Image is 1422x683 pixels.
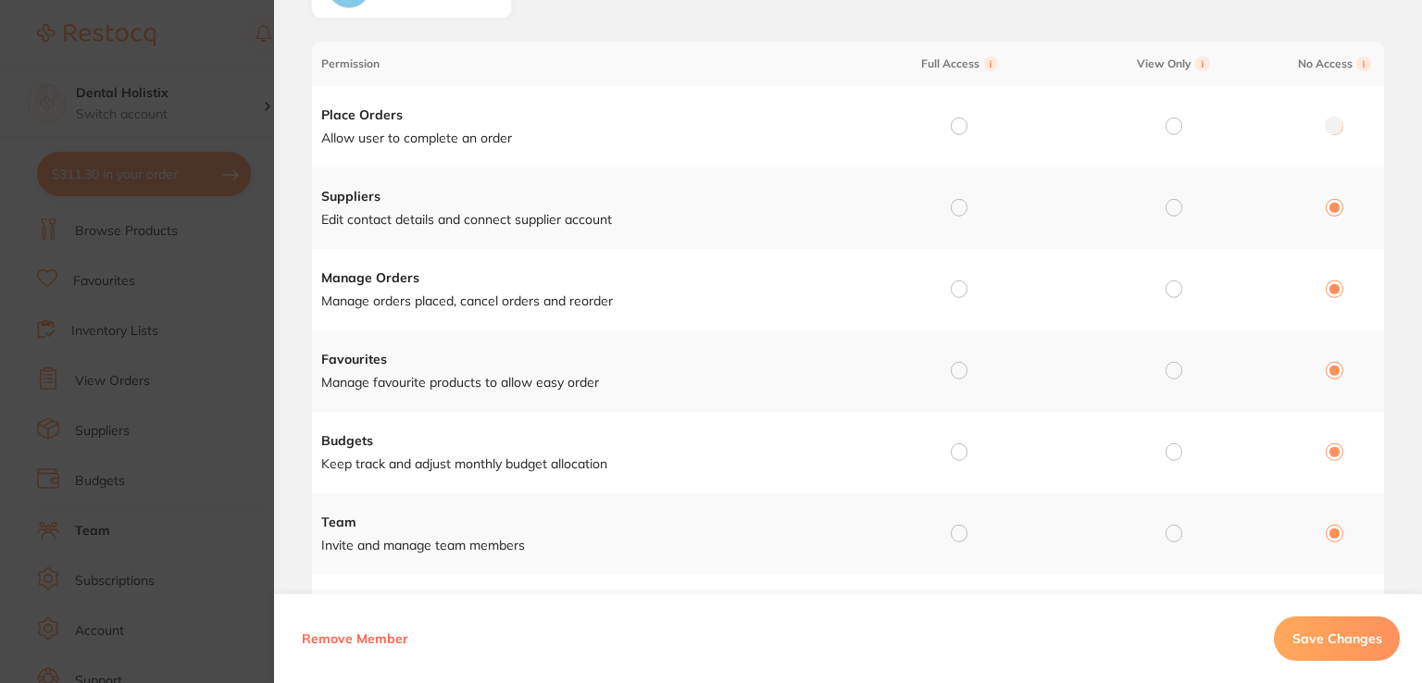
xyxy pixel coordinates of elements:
p: Invite and manage team members [321,537,847,555]
span: Remove Member [302,630,408,647]
span: View Only [1072,56,1277,71]
h4: Team [321,514,847,532]
h4: Manage Orders [321,269,847,288]
p: Allow user to complete an order [321,130,847,148]
h4: Budgets [321,432,847,451]
button: Remove Member [296,616,414,661]
span: No Access [1286,56,1383,71]
p: Manage orders placed, cancel orders and reorder [321,292,847,311]
span: Permission [321,57,847,70]
h4: Suppliers [321,188,847,206]
span: Full Access [857,56,1062,71]
h4: Place Orders [321,106,847,125]
p: Manage favourite products to allow easy order [321,374,847,392]
p: Keep track and adjust monthly budget allocation [321,455,847,474]
button: Save Changes [1274,616,1400,661]
p: Edit contact details and connect supplier account [321,211,847,230]
span: Save Changes [1292,630,1382,647]
h4: Favourites [321,351,847,369]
